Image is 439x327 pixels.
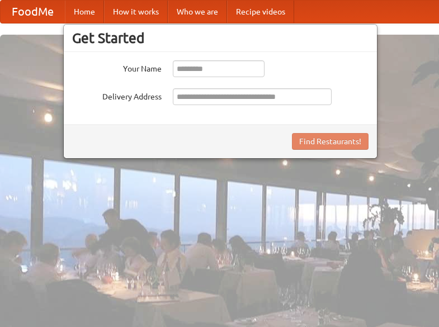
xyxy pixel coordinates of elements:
[72,88,162,102] label: Delivery Address
[72,60,162,74] label: Your Name
[72,30,369,46] h3: Get Started
[65,1,104,23] a: Home
[292,133,369,150] button: Find Restaurants!
[1,1,65,23] a: FoodMe
[168,1,227,23] a: Who we are
[104,1,168,23] a: How it works
[227,1,294,23] a: Recipe videos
